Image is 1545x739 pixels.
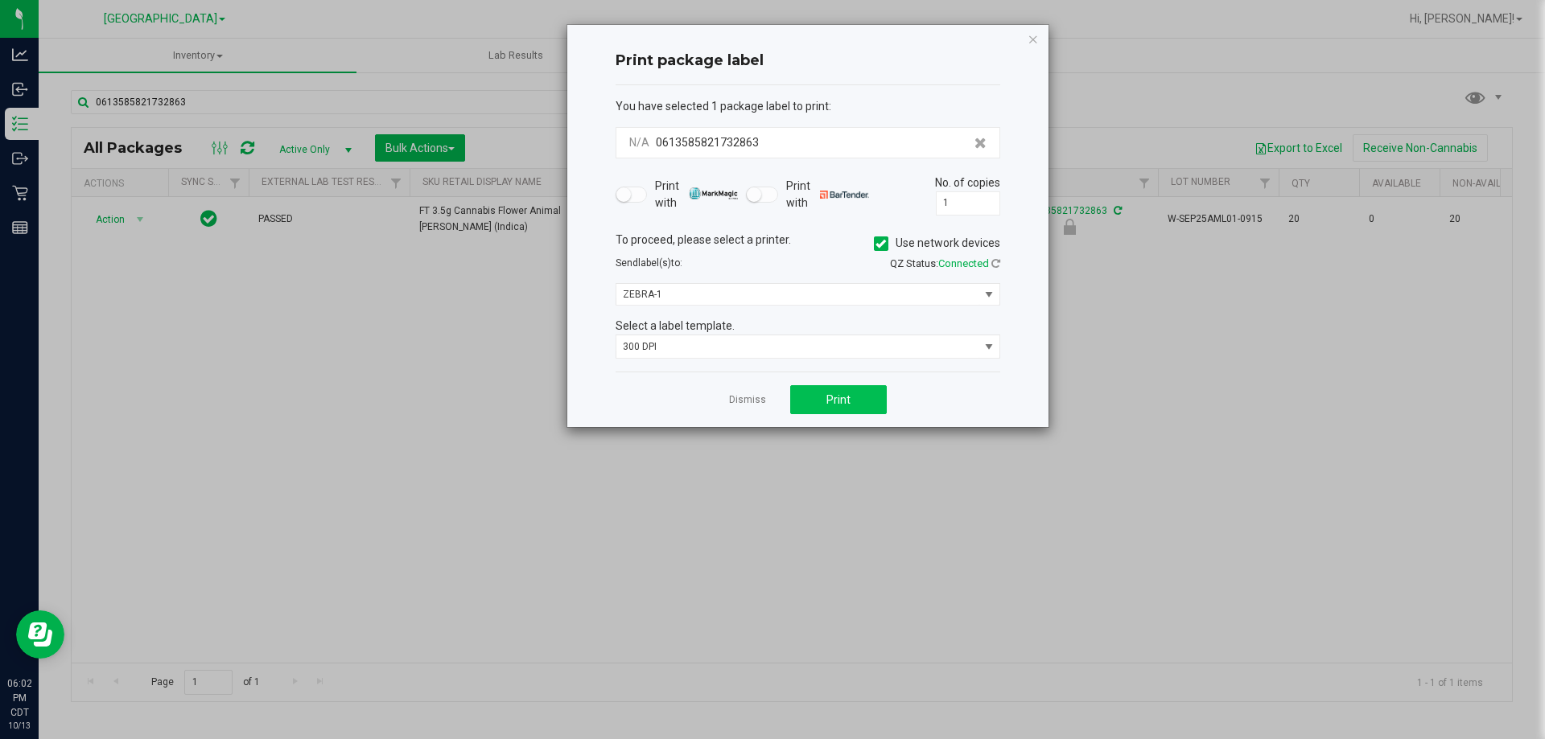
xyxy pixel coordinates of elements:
[638,257,671,269] span: label(s)
[616,51,1000,72] h4: Print package label
[978,335,999,358] button: Select
[629,136,649,149] span: N/A
[689,187,738,199] img: mark_magic_cybra.png
[874,235,1000,252] label: Use network devices
[938,257,989,269] span: Connected
[604,232,1012,256] div: To proceed, please select a printer.
[786,178,869,211] span: Print with
[656,136,759,149] span: 0613585821732863
[978,284,999,305] button: Select
[826,393,851,406] span: Print
[616,98,1000,115] div: :
[790,385,887,414] button: Print
[820,191,869,199] img: bartender.png
[890,257,1000,269] span: QZ Status:
[623,288,973,302] span: ZEBRA-1
[616,100,829,113] span: You have selected 1 package label to print
[623,340,973,354] span: 300 DPI
[616,257,682,269] span: Send to:
[16,610,64,659] iframe: Resource center
[729,393,766,407] a: Dismiss
[655,178,738,211] span: Print with
[604,318,1012,335] div: Select a label template.
[935,176,1000,189] span: No. of copies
